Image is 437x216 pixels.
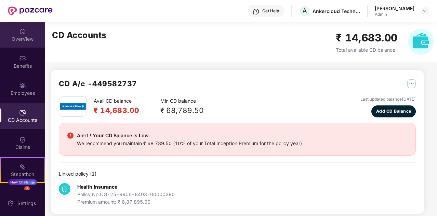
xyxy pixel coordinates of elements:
[19,28,26,35] img: svg+xml;base64,PHN2ZyBpZD0iSG9tZSIgeG1sbnM9Imh0dHA6Ly93d3cudzMub3JnLzIwMDAvc3ZnIiB3aWR0aD0iMjAiIG...
[7,200,14,207] img: svg+xml;base64,PHN2ZyBpZD0iU2V0dGluZy0yMHgyMCIgeG1sbnM9Imh0dHA6Ly93d3cudzMub3JnLzIwMDAvc3ZnIiB3aW...
[77,184,117,190] b: Health Insurance
[160,97,204,116] div: Min CD balance
[77,198,175,206] div: Premium amount: ₹ 6,87,895.00
[371,105,416,117] button: Add CD Balance
[19,82,26,89] img: svg+xml;base64,PHN2ZyBpZD0iRW1wbG95ZWVzIiB4bWxucz0iaHR0cDovL3d3dy53My5vcmcvMjAwMC9zdmciIHdpZHRoPS...
[77,140,302,147] div: We recommend you maintain ₹ 68,789.50 (10% of your Total Inception Premium for the policy year)
[422,8,427,14] img: svg+xml;base64,PHN2ZyBpZD0iRHJvcGRvd24tMzJ4MzIiIHhtbG5zPSJodHRwOi8vd3d3LnczLm9yZy8yMDAwL3N2ZyIgd2...
[19,109,26,116] img: svg+xml;base64,PHN2ZyBpZD0iQ0RfQWNjb3VudHMiIGRhdGEtbmFtZT0iQ0QgQWNjb3VudHMiIHhtbG5zPSJodHRwOi8vd3...
[19,163,26,170] img: svg+xml;base64,PHN2ZyB4bWxucz0iaHR0cDovL3d3dy53My5vcmcvMjAwMC9zdmciIHdpZHRoPSIyMSIgaGVpZ2h0PSIyMC...
[8,7,53,15] img: New Pazcare Logo
[408,29,434,55] img: svg+xml;base64,PHN2ZyB4bWxucz0iaHR0cDovL3d3dy53My5vcmcvMjAwMC9zdmciIHhtbG5zOnhsaW5rPSJodHRwOi8vd3...
[253,8,260,15] img: svg+xml;base64,PHN2ZyBpZD0iSGVscC0zMngzMiIgeG1sbnM9Imh0dHA6Ly93d3cudzMub3JnLzIwMDAvc3ZnIiB3aWR0aD...
[407,79,416,88] img: svg+xml;base64,PHN2ZyB4bWxucz0iaHR0cDovL3d3dy53My5vcmcvMjAwMC9zdmciIHdpZHRoPSIyNSIgaGVpZ2h0PSIyNS...
[1,171,44,178] div: Stepathon
[15,200,38,207] div: Settings
[77,131,302,140] div: Alert ! Your CD Balance is Low.
[59,78,137,89] h2: CD A/c - 449582737
[59,183,70,195] img: svg+xml;base64,PHN2ZyB4bWxucz0iaHR0cDovL3d3dy53My5vcmcvMjAwMC9zdmciIHdpZHRoPSIzNCIgaGVpZ2h0PSIzNC...
[52,29,107,42] h2: CD Accounts
[94,97,150,116] div: Avail CD balance
[77,191,175,198] div: Policy No. OG-25-9906-8403-00000290
[376,108,411,115] span: Add CD Balance
[24,186,30,191] div: 15
[360,96,416,103] div: Last updated balance [DATE]
[375,5,414,12] div: [PERSON_NAME]
[336,30,398,46] h2: ₹ 14,683.00
[336,47,395,53] span: Total available CD balance
[375,12,414,17] div: Admin
[262,8,279,14] div: Get Help
[19,55,26,62] img: svg+xml;base64,PHN2ZyBpZD0iQmVuZWZpdHMiIHhtbG5zPSJodHRwOi8vd3d3LnczLm9yZy8yMDAwL3N2ZyIgd2lkdGg9Ij...
[302,7,307,15] span: A
[67,132,74,139] img: svg+xml;base64,PHN2ZyBpZD0iRGFuZ2VyX2FsZXJ0IiBkYXRhLW5hbWU9IkRhbmdlciBhbGVydCIgeG1sbnM9Imh0dHA6Ly...
[313,8,360,14] div: Ankercloud Technologies Private Limited
[8,179,37,185] div: New Challenge
[60,98,86,115] img: bajaj.png
[160,105,204,116] div: ₹ 68,789.50
[59,170,416,178] div: Linked policy ( 1 )
[94,105,140,116] h2: ₹ 14,683.00
[19,136,26,143] img: svg+xml;base64,PHN2ZyBpZD0iQ2xhaW0iIHhtbG5zPSJodHRwOi8vd3d3LnczLm9yZy8yMDAwL3N2ZyIgd2lkdGg9IjIwIi...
